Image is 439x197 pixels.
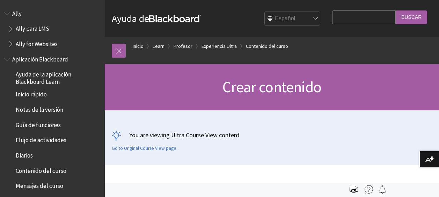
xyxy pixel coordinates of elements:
nav: Book outline for Anthology Ally Help [4,8,101,50]
span: Mensajes del curso [16,180,63,190]
span: Ally para LMS [16,23,49,32]
p: You are viewing Ultra Course View content [112,131,432,139]
a: Go to Original Course View page. [112,145,177,152]
a: Experiencia Ultra [202,42,237,51]
select: Site Language Selector [265,12,321,26]
a: Contenido del curso [246,42,288,51]
img: More help [365,185,373,194]
img: Follow this page [378,185,387,194]
a: Ayuda deBlackboard [112,12,201,25]
span: Notas de la versión [16,104,63,113]
span: Ally for Websites [16,38,58,48]
span: Contenido del curso [16,165,66,174]
a: Learn [153,42,164,51]
span: Diarios [16,149,33,159]
input: Buscar [396,10,427,24]
img: Print [350,185,358,194]
span: Ayuda de la aplicación Blackboard Learn [16,69,100,85]
strong: Blackboard [149,15,201,22]
span: Flujo de actividades [16,134,66,144]
span: Aplicación Blackboard [12,53,68,63]
a: Inicio [133,42,144,51]
a: Profesor [174,42,192,51]
span: Guía de funciones [16,119,61,129]
span: Inicio rápido [16,89,47,98]
span: Ally [12,8,22,17]
span: Crear contenido [222,77,321,96]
